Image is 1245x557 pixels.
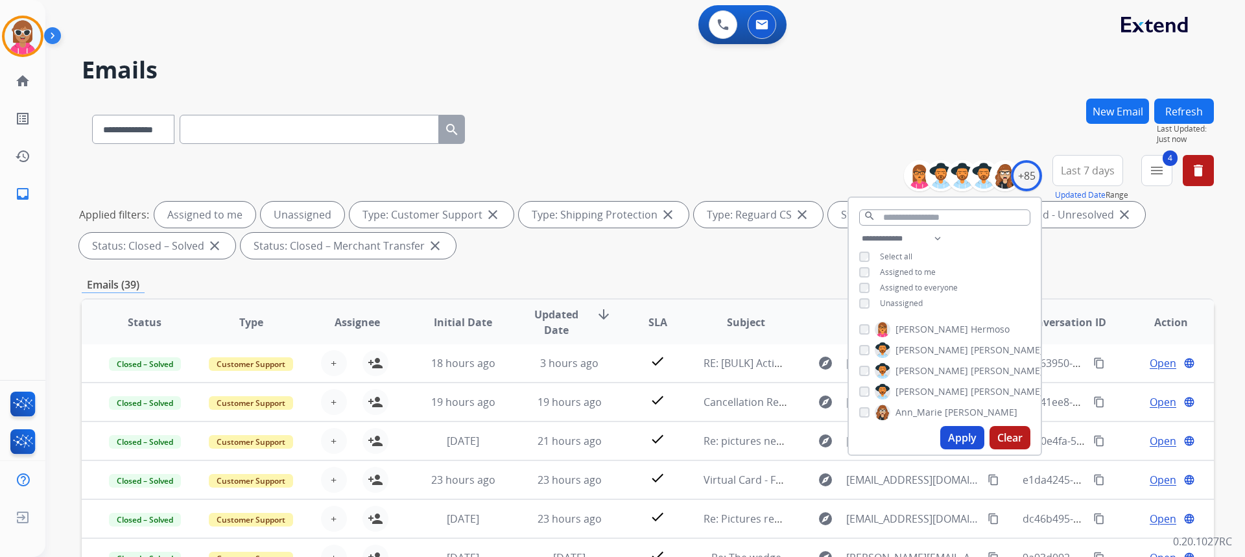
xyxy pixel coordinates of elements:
mat-icon: arrow_downward [596,307,611,322]
span: 4 [1163,150,1178,166]
mat-icon: explore [818,472,833,488]
span: [PERSON_NAME] [945,406,1017,419]
mat-icon: content_copy [1093,435,1105,447]
span: [PERSON_NAME] [895,385,968,398]
span: Closed – Solved [109,357,181,371]
span: + [331,433,337,449]
span: + [331,472,337,488]
mat-icon: close [485,207,501,222]
span: Subject [727,314,765,330]
div: Type: Reguard CS [694,202,823,228]
div: +85 [1011,160,1042,191]
span: Ann_Marie [895,406,942,419]
div: Status: Closed - All [828,202,962,228]
mat-icon: check [650,470,665,486]
span: SLA [648,314,667,330]
mat-icon: explore [818,355,833,371]
mat-icon: content_copy [1093,357,1105,369]
span: Status [128,314,161,330]
div: Status: Closed – Solved [79,233,235,259]
div: Status: Closed - Unresolved [967,202,1145,228]
div: Unassigned [261,202,344,228]
mat-icon: close [1117,207,1132,222]
span: [DATE] [447,512,479,526]
span: Type [239,314,263,330]
span: dc46b495-1230-404c-96da-710d0b90cc3d [1023,512,1224,526]
span: e1da4245-27e0-4e7c-81a1-2ad318f829ef [1023,473,1218,487]
span: [EMAIL_ADDRESS][DOMAIN_NAME] [846,433,980,449]
span: Customer Support [209,513,293,527]
span: [EMAIL_ADDRESS][DOMAIN_NAME] [846,355,980,371]
mat-icon: person_add [368,394,383,410]
mat-icon: content_copy [988,474,999,486]
span: [PERSON_NAME] [895,344,968,357]
p: Applied filters: [79,207,149,222]
p: Emails (39) [82,277,145,293]
span: 3 hours ago [540,356,599,370]
span: + [331,511,337,527]
button: + [321,467,347,493]
button: Apply [940,426,984,449]
mat-icon: check [650,392,665,408]
mat-icon: search [864,210,875,222]
span: Closed – Solved [109,513,181,527]
mat-icon: person_add [368,472,383,488]
div: Type: Shipping Protection [519,202,689,228]
mat-icon: content_copy [988,513,999,525]
mat-icon: inbox [15,186,30,202]
span: Re: Pictures requested | Order # 512268630 [704,512,919,526]
span: Assignee [335,314,380,330]
button: Updated Date [1055,190,1106,200]
span: + [331,394,337,410]
mat-icon: language [1183,396,1195,408]
span: Open [1150,355,1176,371]
mat-icon: close [660,207,676,222]
div: Assigned to me [154,202,255,228]
span: [EMAIL_ADDRESS][DOMAIN_NAME] [846,511,980,527]
mat-icon: explore [818,433,833,449]
mat-icon: language [1183,474,1195,486]
span: 23 hours ago [431,473,495,487]
mat-icon: close [207,238,222,254]
mat-icon: check [650,431,665,447]
mat-icon: check [650,509,665,525]
span: Re: pictures needed [704,434,801,448]
mat-icon: home [15,73,30,89]
button: 4 [1141,155,1172,186]
span: + [331,355,337,371]
span: Closed – Solved [109,435,181,449]
span: Select all [880,251,912,262]
span: 23 hours ago [538,512,602,526]
span: Hermoso [971,323,1010,336]
mat-icon: person_add [368,433,383,449]
span: Closed – Solved [109,396,181,410]
span: Open [1150,433,1176,449]
span: Customer Support [209,357,293,371]
mat-icon: content_copy [1093,396,1105,408]
span: Initial Date [434,314,492,330]
div: Status: Closed – Merchant Transfer [241,233,456,259]
span: [PERSON_NAME] [971,385,1043,398]
span: 19 hours ago [431,395,495,409]
img: avatar [5,18,41,54]
mat-icon: close [427,238,443,254]
span: 21 hours ago [538,434,602,448]
mat-icon: list_alt [15,111,30,126]
span: [EMAIL_ADDRESS][DOMAIN_NAME] [846,472,980,488]
mat-icon: menu [1149,163,1165,178]
mat-icon: delete [1191,163,1206,178]
div: Type: Customer Support [350,202,514,228]
mat-icon: language [1183,435,1195,447]
span: [PERSON_NAME] [971,364,1043,377]
span: Open [1150,472,1176,488]
span: [PERSON_NAME][EMAIL_ADDRESS][DOMAIN_NAME] [846,394,980,410]
mat-icon: person_add [368,355,383,371]
span: [PERSON_NAME] [895,364,968,377]
span: [PERSON_NAME] [895,323,968,336]
span: Assigned to me [880,267,936,278]
button: Refresh [1154,99,1214,124]
p: 0.20.1027RC [1173,534,1232,549]
span: Customer Support [209,474,293,488]
span: Closed – Solved [109,474,181,488]
span: Just now [1157,134,1214,145]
